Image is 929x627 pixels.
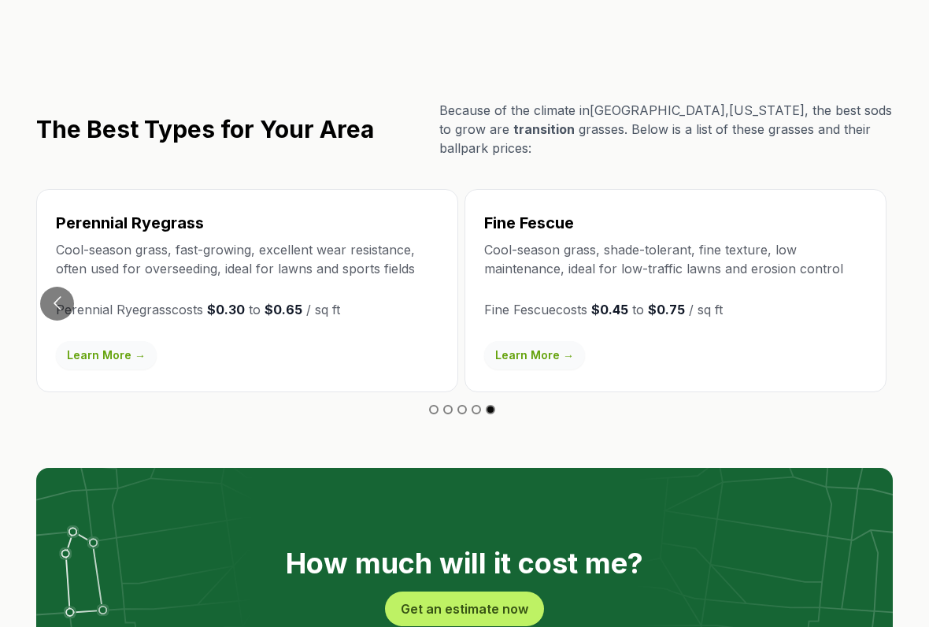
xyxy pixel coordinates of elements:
button: Go to previous slide [40,287,74,321]
p: Because of the climate in [GEOGRAPHIC_DATA] , [US_STATE] , the best sods to grow are grasses. Bel... [439,101,893,158]
button: Get an estimate now [385,592,544,626]
strong: $0.30 [207,302,245,317]
span: transition [513,121,575,137]
a: Learn More → [484,341,585,369]
button: Go to slide 2 [443,405,453,414]
p: Cool-season grass, shade-tolerant, fine texture, low maintenance, ideal for low-traffic lawns and... [484,240,867,278]
button: Go to slide 3 [457,405,467,414]
button: Go to slide 5 [486,405,495,414]
h3: Fine Fescue [484,212,867,234]
strong: $0.45 [591,302,628,317]
h3: Perennial Ryegrass [56,212,439,234]
a: Learn More → [56,341,157,369]
p: Perennial Ryegrass costs to / sq ft [56,300,439,319]
button: Go to slide 4 [472,405,481,414]
p: Fine Fescue costs to / sq ft [484,300,867,319]
strong: $0.65 [265,302,302,317]
button: Go to slide 1 [429,405,439,414]
h2: The Best Types for Your Area [36,115,374,143]
strong: $0.75 [648,302,685,317]
p: Cool-season grass, fast-growing, excellent wear resistance, often used for overseeding, ideal for... [56,240,439,278]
